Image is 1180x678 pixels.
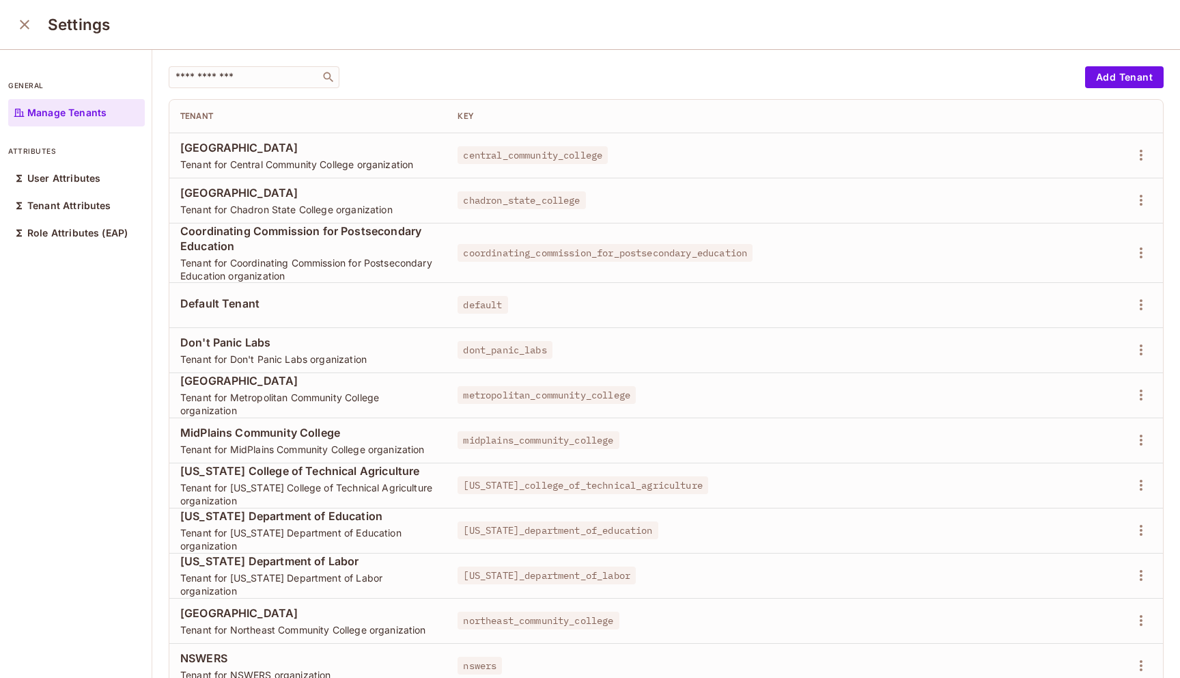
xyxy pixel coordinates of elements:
[458,244,753,262] span: coordinating_commission_for_postsecondary_education
[180,335,436,350] span: Don't Panic Labs
[458,386,636,404] span: metropolitan_community_college
[11,11,38,38] button: close
[180,508,436,524] span: [US_STATE] Department of Education
[8,80,145,91] p: general
[458,521,658,539] span: [US_STATE]_department_of_education
[180,185,436,200] span: [GEOGRAPHIC_DATA]
[27,173,100,184] p: User Attributes
[458,476,707,494] span: [US_STATE]_college_of_technical_agriculture
[180,571,436,597] span: Tenant for [US_STATE] Department of Labor organization
[180,140,436,155] span: [GEOGRAPHIC_DATA]
[180,443,436,456] span: Tenant for MidPlains Community College organization
[180,463,436,478] span: [US_STATE] College of Technical Agriculture
[180,373,436,388] span: [GEOGRAPHIC_DATA]
[458,431,619,449] span: midplains_community_college
[180,651,436,666] span: NSWERS
[180,554,436,569] span: [US_STATE] Department of Labor
[8,146,145,157] p: attributes
[180,526,436,552] span: Tenant for [US_STATE] Department of Education organization
[1085,66,1164,88] button: Add Tenant
[180,481,436,507] span: Tenant for [US_STATE] College of Technical Agriculture organization
[180,353,436,366] span: Tenant for Don't Panic Labs organization
[180,111,436,122] div: Tenant
[458,191,585,209] span: chadron_state_college
[180,203,436,216] span: Tenant for Chadron State College organization
[180,425,436,440] span: MidPlains Community College
[48,15,110,34] h3: Settings
[180,296,436,311] span: Default Tenant
[458,612,619,629] span: northeast_community_college
[27,200,111,211] p: Tenant Attributes
[180,158,436,171] span: Tenant for Central Community College organization
[180,256,436,282] span: Tenant for Coordinating Commission for Postsecondary Education organization
[458,146,608,164] span: central_community_college
[180,391,436,417] span: Tenant for Metropolitan Community College organization
[180,623,436,636] span: Tenant for Northeast Community College organization
[27,107,107,118] p: Manage Tenants
[458,296,507,314] span: default
[180,606,436,621] span: [GEOGRAPHIC_DATA]
[458,567,636,584] span: [US_STATE]_department_of_labor
[458,341,552,359] span: dont_panic_labs
[458,111,1065,122] div: Key
[180,223,436,254] span: Coordinating Commission for Postsecondary Education
[458,657,502,675] span: nswers
[27,228,128,239] p: Role Attributes (EAP)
